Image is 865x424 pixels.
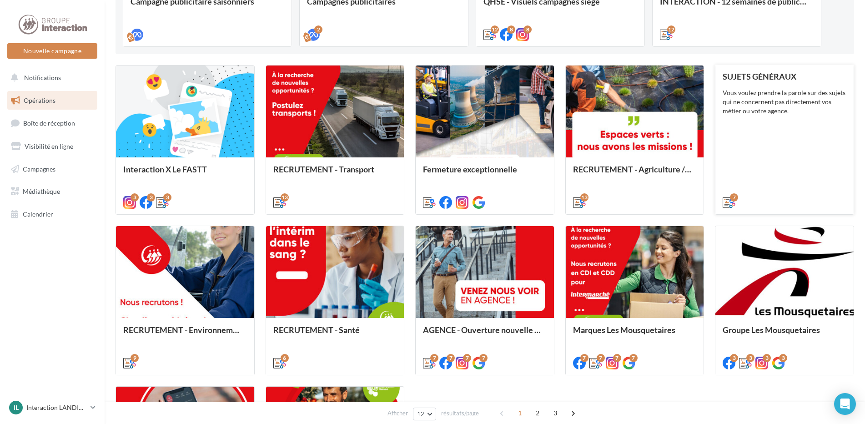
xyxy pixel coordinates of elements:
div: 13 [580,193,588,202]
div: 6 [281,354,289,362]
span: Médiathèque [23,187,60,195]
div: 12 [491,25,499,34]
div: Fermeture exceptionnelle [423,165,547,183]
div: Vous voulez prendre la parole sur des sujets qui ne concernent pas directement vos métier ou votr... [723,88,846,116]
a: Calendrier [5,205,99,224]
span: Campagnes [23,165,55,172]
a: Opérations [5,91,99,110]
a: Boîte de réception [5,113,99,133]
button: Nouvelle campagne [7,43,97,59]
div: RECRUTEMENT - Transport [273,165,397,183]
div: 12 [667,25,675,34]
div: AGENCE - Ouverture nouvelle agence [423,325,547,343]
div: 9 [131,354,139,362]
div: 8 [523,25,532,34]
div: RECRUTEMENT - Agriculture / Espaces verts [573,165,697,183]
div: 7 [580,354,588,362]
div: RECRUTEMENT - Santé [273,325,397,343]
div: 7 [730,193,738,202]
button: 12 [413,408,436,420]
div: 2 [314,25,322,34]
a: Campagnes [5,160,99,179]
button: Notifications [5,68,96,87]
span: Boîte de réception [23,119,75,127]
div: Interaction X Le FASTT [123,165,247,183]
span: Notifications [24,74,61,81]
a: IL Interaction LANDIVISIAU [7,399,97,416]
div: 7 [613,354,621,362]
div: 7 [447,354,455,362]
span: 3 [548,406,563,420]
a: Médiathèque [5,182,99,201]
div: 7 [463,354,471,362]
div: 7 [629,354,638,362]
span: résultats/page [441,409,479,418]
div: 3 [147,193,155,202]
div: 7 [430,354,438,362]
div: 3 [746,354,754,362]
span: Visibilité en ligne [25,142,73,150]
div: 7 [479,354,488,362]
p: Interaction LANDIVISIAU [26,403,87,412]
span: 2 [530,406,545,420]
div: Marques Les Mousquetaires [573,325,697,343]
div: SUJETS GÉNÉRAUX [723,72,846,81]
span: 12 [417,410,425,418]
div: 7 [597,354,605,362]
div: 3 [763,354,771,362]
span: Afficher [387,409,408,418]
span: 1 [513,406,527,420]
span: Opérations [24,96,55,104]
div: 3 [730,354,738,362]
span: Calendrier [23,210,53,218]
div: Open Intercom Messenger [834,393,856,415]
div: 3 [779,354,787,362]
div: 8 [507,25,515,34]
div: Groupe Les Mousquetaires [723,325,846,343]
div: 3 [131,193,139,202]
div: 3 [163,193,171,202]
div: 13 [281,193,289,202]
a: Visibilité en ligne [5,137,99,156]
span: IL [14,403,19,412]
div: RECRUTEMENT - Environnement [123,325,247,343]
